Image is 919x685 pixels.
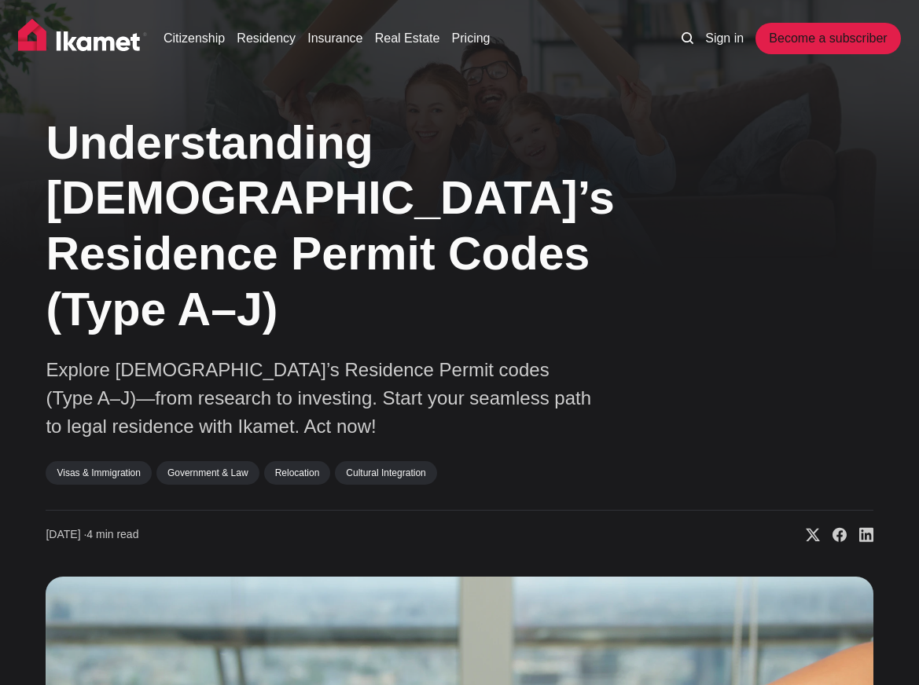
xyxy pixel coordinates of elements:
a: Become a subscriber [755,23,900,54]
time: 4 min read [46,527,138,543]
a: Government & Law [156,461,259,485]
p: Explore [DEMOGRAPHIC_DATA]’s Residence Permit codes (Type A–J)—from research to investing. Start ... [46,356,596,441]
a: Residency [237,29,296,48]
span: [DATE] ∙ [46,528,86,540]
a: Share on Facebook [820,527,847,543]
a: Cultural Integration [335,461,436,485]
a: Share on Linkedin [847,527,873,543]
a: Share on X [793,527,820,543]
a: Pricing [452,29,491,48]
a: Insurance [307,29,362,48]
a: Visas & Immigration [46,461,151,485]
a: Relocation [264,461,331,485]
h1: Understanding [DEMOGRAPHIC_DATA]’s Residence Permit Codes (Type A–J) [46,115,675,338]
a: Citizenship [164,29,225,48]
a: Real Estate [375,29,440,48]
a: Sign in [705,29,744,48]
img: Ikamet home [18,19,147,58]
